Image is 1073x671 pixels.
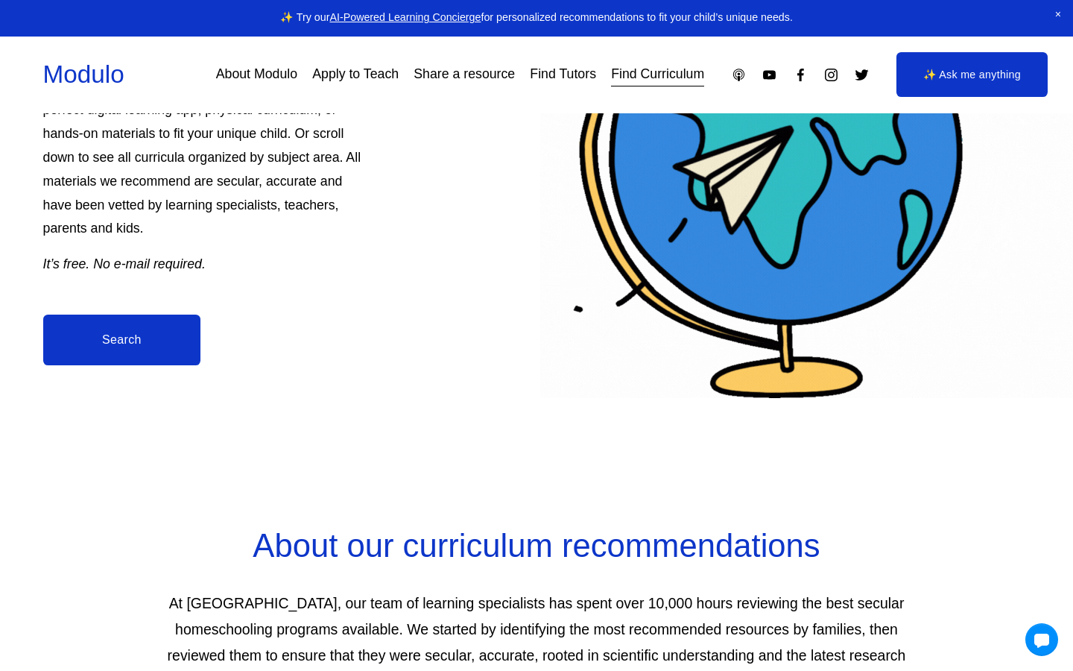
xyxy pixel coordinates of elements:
a: Apply to Teach [312,61,399,87]
a: Apple Podcasts [731,67,747,83]
a: Facebook [793,67,808,83]
a: Find Curriculum [611,61,704,87]
h2: About our curriculum recommendations [168,524,906,567]
a: Modulo [43,60,124,88]
a: About Modulo [216,61,297,87]
em: It’s free. No e-mail required. [43,256,206,271]
a: Twitter [854,67,870,83]
p: Use our PreK-12th grade curriculum finder to find the perfect digital learning app, physical curr... [43,75,367,241]
a: YouTube [762,67,777,83]
a: AI-Powered Learning Concierge [329,11,481,23]
a: Instagram [823,67,839,83]
a: ✨ Ask me anything [896,52,1048,97]
a: Search [43,315,201,365]
a: Share a resource [414,61,515,87]
a: Find Tutors [530,61,596,87]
